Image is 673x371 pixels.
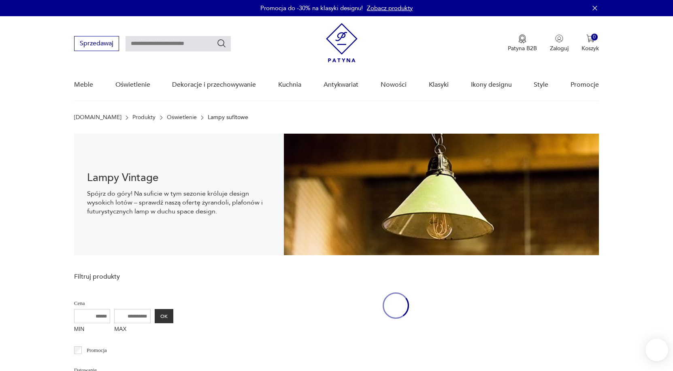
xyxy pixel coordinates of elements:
[367,4,413,12] a: Zobacz produkty
[74,114,121,121] a: [DOMAIN_NAME]
[550,45,569,52] p: Zaloguj
[217,38,226,48] button: Szukaj
[167,114,197,121] a: Oświetlenie
[114,323,151,336] label: MAX
[260,4,363,12] p: Promocja do -30% na klasyki designu!
[508,34,537,52] button: Patyna B2B
[508,45,537,52] p: Patyna B2B
[581,45,599,52] p: Koszyk
[74,299,173,308] p: Cena
[132,114,155,121] a: Produkty
[586,34,594,43] img: Ikona koszyka
[429,69,449,100] a: Klasyki
[278,69,301,100] a: Kuchnia
[74,36,119,51] button: Sprzedawaj
[74,323,111,336] label: MIN
[324,69,358,100] a: Antykwariat
[383,268,409,343] div: oval-loading
[471,69,512,100] a: Ikony designu
[571,69,599,100] a: Promocje
[115,69,150,100] a: Oświetlenie
[74,272,173,281] p: Filtruj produkty
[581,34,599,52] button: 0Koszyk
[591,34,598,41] div: 0
[87,173,271,183] h1: Lampy Vintage
[155,309,173,323] button: OK
[74,69,93,100] a: Meble
[326,23,358,62] img: Patyna - sklep z meblami i dekoracjami vintage
[555,34,563,43] img: Ikonka użytkownika
[284,134,599,255] img: Lampy sufitowe w stylu vintage
[74,41,119,47] a: Sprzedawaj
[645,339,668,361] iframe: Smartsupp widget button
[172,69,256,100] a: Dekoracje i przechowywanie
[508,34,537,52] a: Ikona medaluPatyna B2B
[518,34,526,43] img: Ikona medalu
[87,346,107,355] p: Promocja
[550,34,569,52] button: Zaloguj
[381,69,407,100] a: Nowości
[208,114,248,121] p: Lampy sufitowe
[87,189,271,216] p: Spójrz do góry! Na suficie w tym sezonie króluje design wysokich lotów – sprawdź naszą ofertę żyr...
[534,69,548,100] a: Style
